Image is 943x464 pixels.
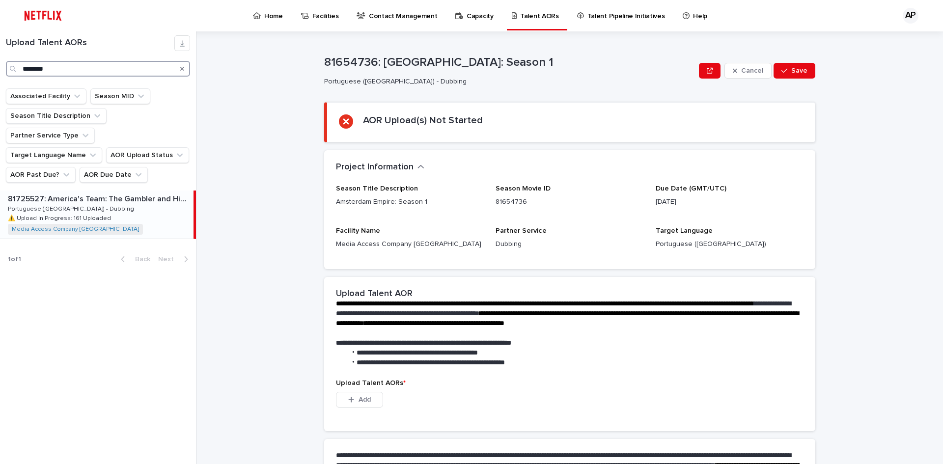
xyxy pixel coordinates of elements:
p: Portuguese ([GEOGRAPHIC_DATA]) - Dubbing [8,204,136,213]
div: AP [903,8,918,24]
h2: Upload Talent AOR [336,289,413,300]
h2: AOR Upload(s) Not Started [363,114,483,126]
span: Add [359,396,371,403]
span: Target Language [656,227,713,234]
p: Media Access Company [GEOGRAPHIC_DATA] [336,239,484,249]
span: Next [158,256,180,263]
button: Cancel [724,63,772,79]
span: Facility Name [336,227,380,234]
p: 81654736 [496,197,643,207]
button: AOR Past Due? [6,167,76,183]
p: Portuguese ([GEOGRAPHIC_DATA]) - Dubbing [324,78,691,86]
span: Back [129,256,150,263]
button: Back [113,255,154,264]
button: Season MID [90,88,150,104]
p: 81725527: America's Team: The Gambler and His Cowboys: Season 1 [8,192,192,204]
button: Project Information [336,162,424,173]
button: Season Title Description [6,108,107,124]
a: Media Access Company [GEOGRAPHIC_DATA] [12,226,139,233]
p: [DATE] [656,197,804,207]
button: AOR Due Date [80,167,148,183]
button: Target Language Name [6,147,102,163]
button: AOR Upload Status [106,147,189,163]
span: Save [791,67,807,74]
span: Cancel [741,67,763,74]
p: Dubbing [496,239,643,249]
h2: Project Information [336,162,414,173]
img: ifQbXi3ZQGMSEF7WDB7W [20,6,66,26]
p: Amsterdam Empire: Season 1 [336,197,484,207]
span: Due Date (GMT/UTC) [656,185,726,192]
button: Partner Service Type [6,128,95,143]
p: ⚠️ Upload In Progress: 161 Uploaded [8,213,113,222]
span: Season Movie ID [496,185,551,192]
span: Upload Talent AORs [336,380,406,386]
button: Next [154,255,196,264]
span: Season Title Description [336,185,418,192]
span: Partner Service [496,227,547,234]
button: Save [774,63,815,79]
input: Search [6,61,190,77]
button: Associated Facility [6,88,86,104]
button: Add [336,392,383,408]
p: 81654736: [GEOGRAPHIC_DATA]: Season 1 [324,55,695,70]
p: Portuguese ([GEOGRAPHIC_DATA]) [656,239,804,249]
h1: Upload Talent AORs [6,38,174,49]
